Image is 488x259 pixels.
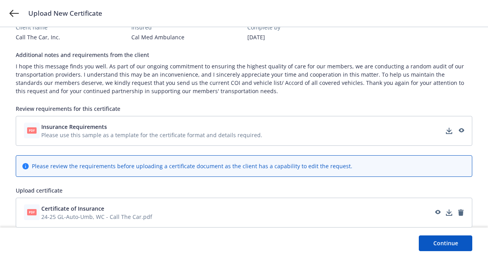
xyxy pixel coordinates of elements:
[456,208,466,217] a: remove
[16,62,472,95] div: I hope this message finds you well. As part of our ongoing commitment to ensuring the highest qua...
[16,23,125,31] div: Client name
[32,162,352,170] div: Please review the requirements before uploading a certificate document as the client has a capabi...
[247,33,357,41] div: [DATE]
[419,235,472,251] button: Continue
[41,204,152,213] button: Certificate of Insurance
[444,126,454,136] a: download
[433,208,442,217] a: preview
[41,131,262,139] span: Please use this sample as a template for the certificate format and details required.
[41,123,262,131] button: Insurance Requirements
[131,23,241,31] div: Insured
[456,126,466,136] a: preview
[41,213,152,221] span: 24-25 GL-Auto-Umb, WC - Call The Car.pdf
[41,123,107,131] span: Insurance Requirements
[16,116,472,146] div: Insurance RequirementsPlease use this sample as a template for the certificate format and details...
[131,33,241,41] div: Cal Med Ambulance
[41,204,104,213] span: Certificate of Insurance
[16,105,472,113] div: Review requirements for this certificate
[247,23,357,31] div: Complete by
[16,33,125,41] div: Call The Car, Inc.
[444,208,454,217] a: download
[16,51,472,59] div: Additional notes and requirements from the client
[28,9,102,18] span: Upload New Certificate
[16,186,472,195] div: Upload certificate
